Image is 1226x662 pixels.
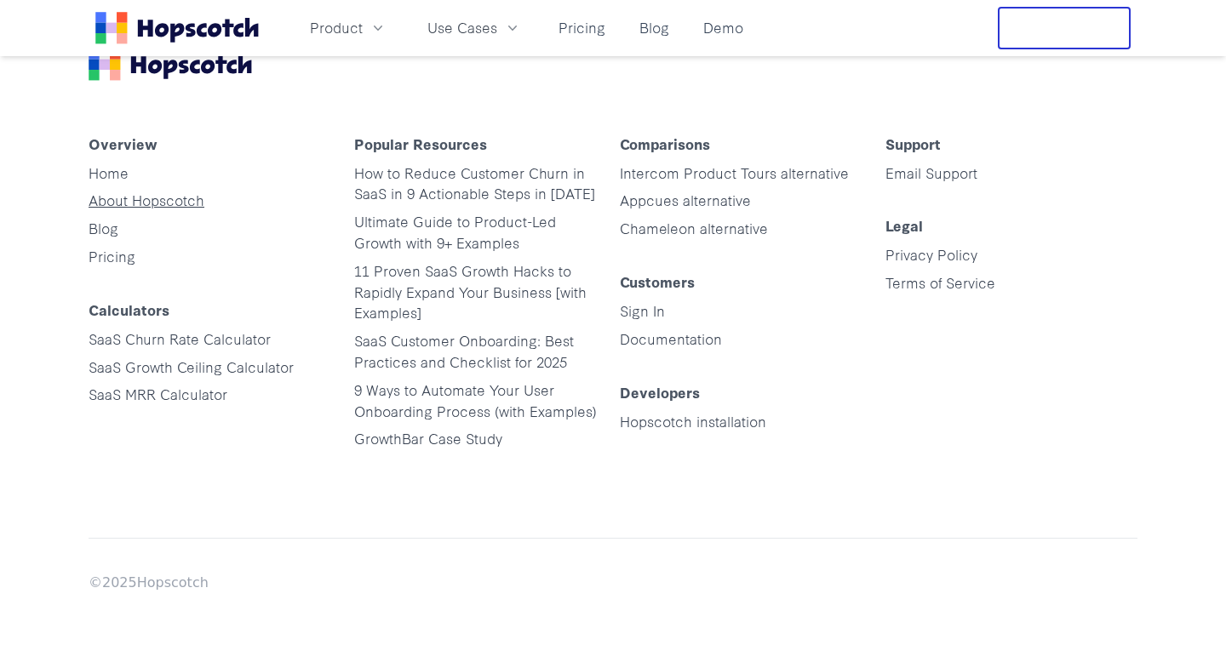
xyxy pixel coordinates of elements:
[300,14,397,42] button: Product
[354,260,587,322] a: 11 Proven SaaS Growth Hacks to Rapidly Expand Your Business [with Examples]
[620,328,722,348] a: Documentation
[89,301,341,328] h4: Calculators
[998,7,1131,49] button: Free Trial
[354,211,556,252] a: Ultimate Guide to Product-Led Growth with 9+ Examples
[885,244,977,264] a: Privacy Policy
[620,273,872,300] h4: Customers
[417,14,531,42] button: Use Cases
[620,300,665,320] a: Sign In
[620,411,766,431] a: Hopscotch installation
[354,135,606,163] h4: Popular Resources
[354,330,574,371] a: SaaS Customer Onboarding: Best Practices and Checklist for 2025
[620,218,768,237] a: Chameleon alternative
[885,217,1137,244] h4: Legal
[620,190,751,209] a: Appcues alternative
[89,384,227,403] a: SaaS MRR Calculator
[620,163,849,182] a: Intercom Product Tours alternative
[696,14,750,42] a: Demo
[552,14,612,42] a: Pricing
[354,380,597,420] a: 9 Ways to Automate Your User Onboarding Process (with Examples)
[885,163,977,182] a: Email Support
[885,272,995,292] a: Terms of Service
[885,135,1137,163] h4: Support
[354,163,595,203] a: How to Reduce Customer Churn in SaaS in 9 Actionable Steps in [DATE]
[89,573,1137,594] div: © 2025 Hopscotch
[354,428,502,448] a: GrowthBar Case Study
[89,135,341,163] h4: Overview
[95,12,259,44] a: Home
[89,246,135,265] a: Pricing
[89,190,204,209] a: About Hopscotch
[620,384,872,411] h4: Developers
[89,357,294,376] a: SaaS Growth Ceiling Calculator
[89,163,129,182] a: Home
[89,328,271,348] a: SaaS Churn Rate Calculator
[89,218,118,237] a: Blog
[620,135,872,163] h4: Comparisons
[427,17,497,38] span: Use Cases
[310,17,363,38] span: Product
[633,14,676,42] a: Blog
